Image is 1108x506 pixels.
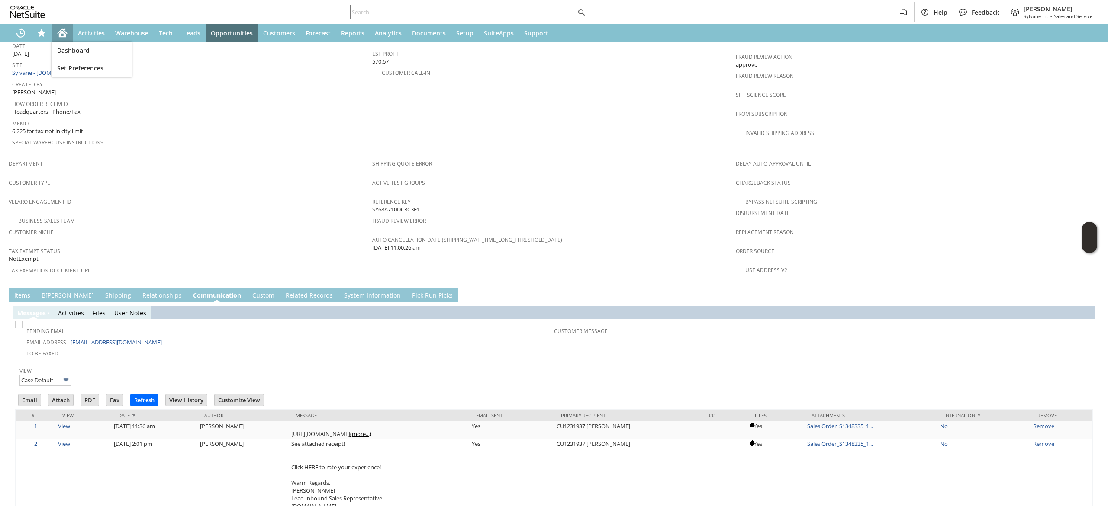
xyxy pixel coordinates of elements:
[42,291,45,299] span: B
[1024,5,1092,13] span: [PERSON_NAME]
[283,291,335,301] a: Related Records
[48,394,73,406] input: Attach
[166,394,207,406] input: View History
[26,327,66,335] a: Pending Email
[22,412,49,419] div: #
[140,291,184,301] a: Relationships
[10,24,31,42] a: Recent Records
[745,198,817,205] a: Bypass NetSuite Scripting
[31,24,52,42] div: Shortcuts
[1033,422,1054,430] a: Remove
[372,198,411,205] a: Reference Key
[52,42,132,59] a: Dashboard
[736,61,757,69] span: approve
[12,81,43,88] a: Created By
[16,28,26,38] svg: Recent Records
[115,29,148,37] span: Warehouse
[211,29,253,37] span: Opportunities
[57,28,68,38] svg: Home
[12,61,23,69] a: Site
[451,24,479,42] a: Setup
[336,24,370,42] a: Reports
[34,440,37,448] a: 2
[736,53,792,61] a: Fraud Review Action
[193,291,197,299] span: C
[81,394,99,406] input: PDF
[39,291,96,301] a: B[PERSON_NAME]
[183,29,200,37] span: Leads
[524,29,548,37] span: Support
[748,421,805,439] td: Yes
[755,412,799,419] div: Files
[940,440,948,448] a: No
[372,160,432,167] a: Shipping Quote Error
[736,91,786,99] a: Sift Science Score
[289,421,470,439] td: [URL][DOMAIN_NAME]
[745,129,814,137] a: Invalid Shipping Address
[456,29,473,37] span: Setup
[154,24,178,42] a: Tech
[112,421,198,439] td: [DATE] 11:36 am
[372,50,399,58] a: Est Profit
[479,24,519,42] a: SuiteApps
[9,179,50,186] a: Customer Type
[159,29,173,37] span: Tech
[944,412,1024,419] div: Internal Only
[93,309,96,317] span: F
[106,394,123,406] input: Fax
[412,29,446,37] span: Documents
[296,412,464,419] div: Message
[576,7,586,17] svg: Search
[306,29,331,37] span: Forecast
[19,367,32,375] a: View
[215,394,264,406] input: Customize View
[12,120,29,127] a: Memo
[736,209,790,217] a: Disbursement Date
[71,338,162,346] a: [EMAIL_ADDRESS][DOMAIN_NAME]
[940,422,948,430] a: No
[204,412,283,419] div: Author
[105,291,109,299] span: S
[736,179,791,186] a: Chargeback Status
[412,291,415,299] span: P
[410,291,455,301] a: Pick Run Picks
[807,422,873,430] a: Sales Order_S1348335_1...
[470,421,554,439] td: Yes
[263,29,295,37] span: Customers
[12,88,56,96] span: [PERSON_NAME]
[372,217,426,224] a: Fraud Review Error
[1050,13,1052,19] span: -
[554,421,702,439] td: CU1231937 [PERSON_NAME]
[372,243,421,252] span: [DATE] 11:00:26 am
[26,350,58,357] a: To Be Faxed
[52,24,73,42] a: Home
[348,291,351,299] span: y
[736,160,811,167] a: Delay Auto-Approval Until
[736,72,794,80] a: Fraud Review Reason
[372,179,425,186] a: Active Test Groups
[1033,440,1054,448] a: Remove
[19,375,71,386] input: Case Default
[34,422,37,430] a: 1
[375,29,402,37] span: Analytics
[519,24,554,42] a: Support
[114,309,146,317] a: UserNotes
[342,291,403,301] a: System Information
[709,412,742,419] div: Cc
[62,412,105,419] div: View
[61,375,71,385] img: More Options
[110,24,154,42] a: Warehouse
[372,205,420,214] span: SY68A710DC3C3E1
[736,228,794,236] a: Replacement reason
[372,58,389,66] span: 570.67
[58,309,84,317] a: Activities
[476,412,548,419] div: Email Sent
[1037,412,1086,419] div: Remove
[934,8,947,16] span: Help
[198,421,289,439] td: [PERSON_NAME]
[972,8,999,16] span: Feedback
[103,291,133,301] a: Shipping
[131,394,158,406] input: Refresh
[12,127,83,135] span: 6.225 for tax not in city limit
[206,24,258,42] a: Opportunities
